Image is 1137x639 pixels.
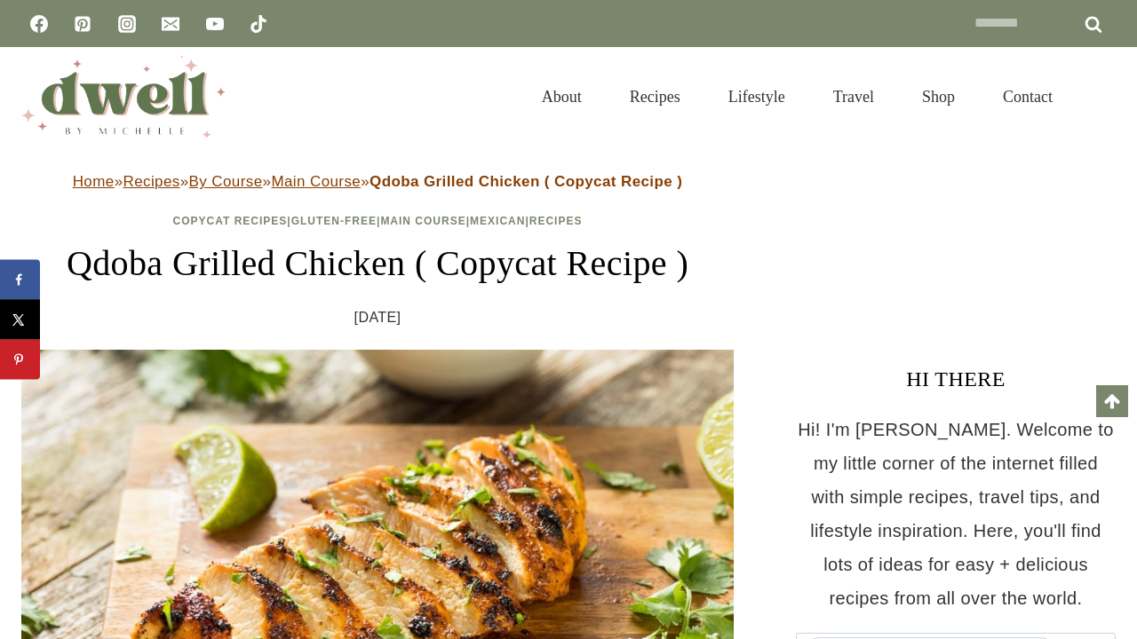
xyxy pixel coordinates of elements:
[704,66,809,128] a: Lifestyle
[189,173,263,190] a: By Course
[173,215,288,227] a: Copycat Recipes
[354,304,402,331] time: [DATE]
[809,66,898,128] a: Travel
[606,66,704,128] a: Recipes
[271,173,361,190] a: Main Course
[241,6,276,42] a: TikTok
[21,56,226,138] img: DWELL by michelle
[109,6,145,42] a: Instagram
[370,173,682,190] strong: Qdoba Grilled Chicken ( Copycat Recipe )
[153,6,188,42] a: Email
[1085,82,1116,112] button: View Search Form
[197,6,233,42] a: YouTube
[173,215,583,227] span: | | | |
[529,215,583,227] a: Recipes
[21,6,57,42] a: Facebook
[65,6,100,42] a: Pinterest
[796,413,1116,615] p: Hi! I'm [PERSON_NAME]. Welcome to my little corner of the internet filled with simple recipes, tr...
[898,66,979,128] a: Shop
[73,173,683,190] span: » » » »
[1096,385,1128,417] a: Scroll to top
[73,173,115,190] a: Home
[518,66,606,128] a: About
[796,363,1116,395] h3: HI THERE
[518,66,1077,128] nav: Primary Navigation
[380,215,465,227] a: Main Course
[291,215,377,227] a: Gluten-Free
[123,173,179,190] a: Recipes
[21,237,734,290] h1: Qdoba Grilled Chicken ( Copycat Recipe )
[470,215,525,227] a: Mexican
[979,66,1077,128] a: Contact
